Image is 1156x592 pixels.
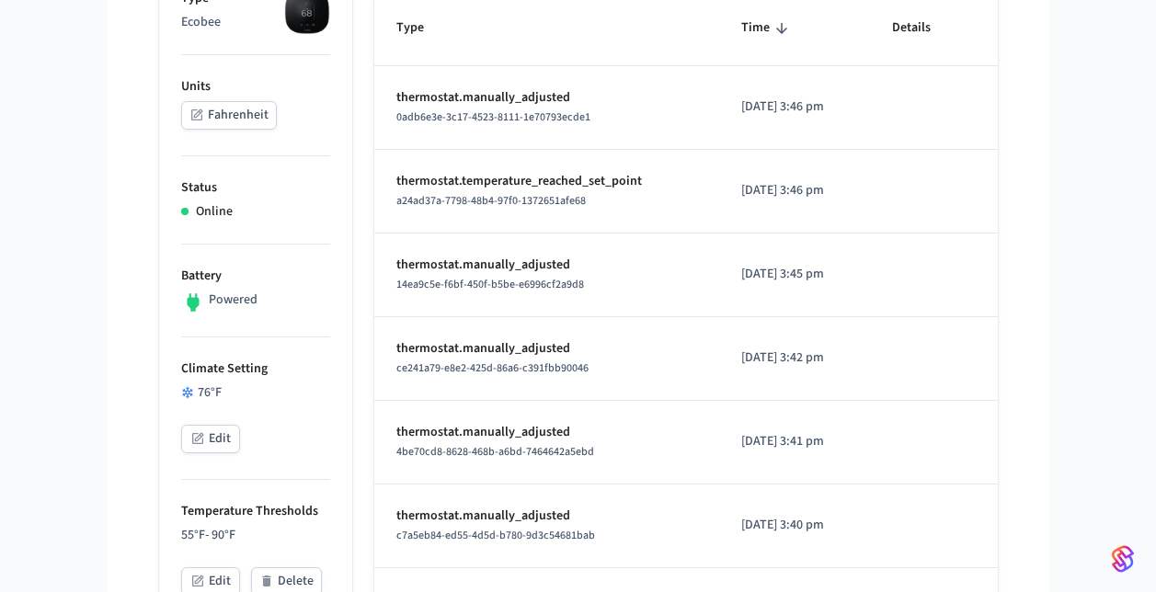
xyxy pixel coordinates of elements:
[396,423,697,442] p: thermostat.manually_adjusted
[396,193,586,209] span: a24ad37a-7798-48b4-97f0-1372651afe68
[396,444,594,460] span: 4be70cd8-8628-468b-a6bd-7464642a5ebd
[396,88,697,108] p: thermostat.manually_adjusted
[396,339,697,359] p: thermostat.manually_adjusted
[181,526,330,545] p: 55 °F - 90 °F
[741,181,848,200] p: [DATE] 3:46 pm
[181,77,330,97] p: Units
[181,101,277,130] button: Fahrenheit
[181,425,240,453] button: Edit
[1112,544,1134,574] img: SeamLogoGradient.69752ec5.svg
[196,202,233,222] p: Online
[396,528,595,543] span: c7a5eb84-ed55-4d5d-b780-9d3c54681bab
[396,507,697,526] p: thermostat.manually_adjusted
[396,109,590,125] span: 0adb6e3e-3c17-4523-8111-1e70793ecde1
[209,290,258,310] p: Powered
[741,265,848,284] p: [DATE] 3:45 pm
[181,383,330,403] div: 76 °F
[741,432,848,451] p: [DATE] 3:41 pm
[396,360,589,376] span: ce241a79-e8e2-425d-86a6-c391fbb90046
[181,178,330,198] p: Status
[741,348,848,368] p: [DATE] 3:42 pm
[181,359,330,379] p: Climate Setting
[741,516,848,535] p: [DATE] 3:40 pm
[396,256,697,275] p: thermostat.manually_adjusted
[892,14,955,42] span: Details
[181,267,330,286] p: Battery
[396,277,584,292] span: 14ea9c5e-f6bf-450f-b5be-e6996cf2a9d8
[396,172,697,191] p: thermostat.temperature_reached_set_point
[181,502,330,521] p: Temperature Thresholds
[396,14,448,42] span: Type
[181,13,330,32] p: Ecobee
[741,14,794,42] span: Time
[741,97,848,117] p: [DATE] 3:46 pm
